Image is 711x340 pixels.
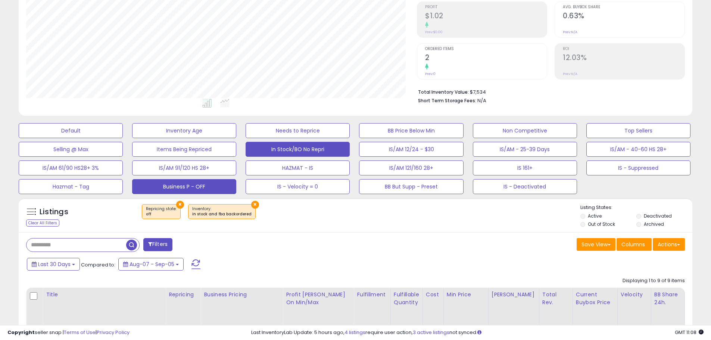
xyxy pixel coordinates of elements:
th: The percentage added to the cost of goods (COGS) that forms the calculator for Min & Max prices. [283,288,354,325]
span: Aug-07 - Sep-05 [130,261,174,268]
button: Items Being Repriced [132,142,236,157]
span: Avg. Buybox Share [563,5,685,9]
button: Inventory Age [132,123,236,138]
div: Fulfillment [357,291,387,299]
span: Compared to: [81,261,115,268]
strong: Copyright [7,329,35,336]
div: Cost [426,291,440,299]
span: Profit [425,5,547,9]
button: IS - Suppressed [586,160,690,175]
div: Repricing [169,291,197,299]
b: Total Inventory Value: [418,89,469,95]
span: Inventory : [192,206,252,217]
div: Displaying 1 to 9 of 9 items [623,277,685,284]
button: In Stock/BO No Repri [246,142,350,157]
a: 3 active listings [413,329,449,336]
div: Last InventoryLab Update: 5 hours ago, require user action, not synced. [251,329,704,336]
button: Filters [143,238,172,251]
div: seller snap | | [7,329,130,336]
label: Archived [644,221,664,227]
small: Prev: N/A [563,30,577,34]
li: $7,534 [418,87,679,96]
a: 4 listings [344,329,365,336]
button: IS/AM 61/90 HS28+ 3% [19,160,123,175]
h2: $1.02 [425,12,547,22]
button: IS/AM 91/120 HS 28+ [132,160,236,175]
button: Save View [577,238,615,251]
h5: Listings [40,207,68,217]
div: Min Price [447,291,485,299]
small: Prev: $0.00 [425,30,443,34]
div: Clear All Filters [26,219,59,227]
small: Prev: N/A [563,72,577,76]
button: BB Price Below Min [359,123,463,138]
button: Actions [653,238,685,251]
button: IS 161+ [473,160,577,175]
div: Current Buybox Price [576,291,614,306]
div: Profit [PERSON_NAME] on Min/Max [286,291,350,306]
button: HAZMAT - IS [246,160,350,175]
div: BB Share 24h. [654,291,682,306]
div: Title [46,291,162,299]
div: Velocity [621,291,648,299]
span: Ordered Items [425,47,547,51]
span: Columns [621,241,645,248]
button: Aug-07 - Sep-05 [118,258,184,271]
button: Last 30 Days [27,258,80,271]
div: Business Pricing [204,291,280,299]
div: Fulfillable Quantity [394,291,420,306]
div: [PERSON_NAME] [492,291,536,299]
button: Top Sellers [586,123,690,138]
p: Listing States: [580,204,692,211]
label: Out of Stock [588,221,615,227]
button: × [251,201,259,209]
button: IS/AM 12/24 - $30 [359,142,463,157]
button: Columns [617,238,652,251]
button: IS/AM 121/160 28+ [359,160,463,175]
span: 2025-10-6 11:08 GMT [675,329,704,336]
button: Needs to Reprice [246,123,350,138]
button: Default [19,123,123,138]
h2: 0.63% [563,12,685,22]
button: Selling @ Max [19,142,123,157]
b: Short Term Storage Fees: [418,97,476,104]
button: IS - Deactivated [473,179,577,194]
span: ROI [563,47,685,51]
div: in stock and fba backordered [192,212,252,217]
button: Hazmat - Tag [19,179,123,194]
button: Business P - OFF [132,179,236,194]
h2: 2 [425,53,547,63]
button: Non Competitive [473,123,577,138]
button: × [176,201,184,209]
a: Privacy Policy [97,329,130,336]
label: Deactivated [644,213,672,219]
button: IS - Velocity = 0 [246,179,350,194]
button: IS/AM - 40-60 HS 28+ [586,142,690,157]
small: Prev: 0 [425,72,436,76]
a: Terms of Use [64,329,96,336]
div: Total Rev. [542,291,570,306]
div: off [146,212,177,217]
button: BB But Supp - Preset [359,179,463,194]
span: Last 30 Days [38,261,71,268]
h2: 12.03% [563,53,685,63]
label: Active [588,213,602,219]
span: Repricing state : [146,206,177,217]
span: N/A [477,97,486,104]
button: IS/AM - 25-39 Days [473,142,577,157]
